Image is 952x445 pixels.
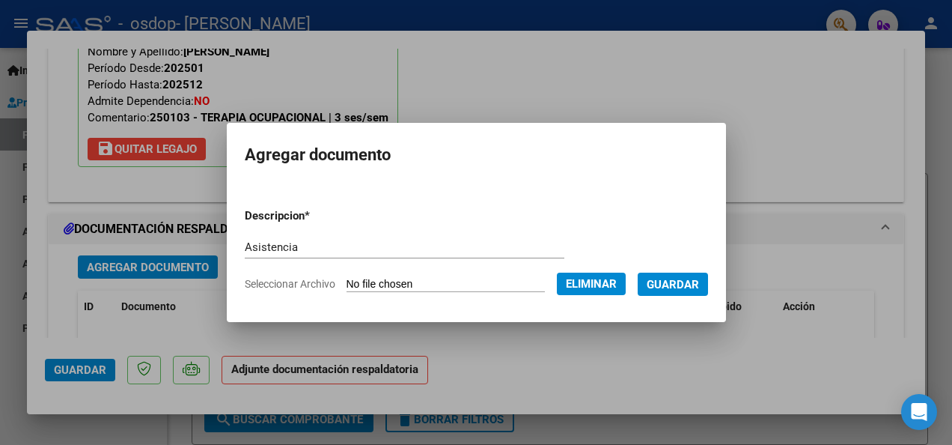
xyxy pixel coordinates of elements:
p: Descripcion [245,208,384,225]
button: Guardar [638,273,708,296]
span: Eliminar [566,277,617,291]
button: Eliminar [557,273,626,295]
div: Open Intercom Messenger [901,394,937,430]
h2: Agregar documento [245,141,708,169]
span: Guardar [647,278,699,291]
span: Seleccionar Archivo [245,278,335,290]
